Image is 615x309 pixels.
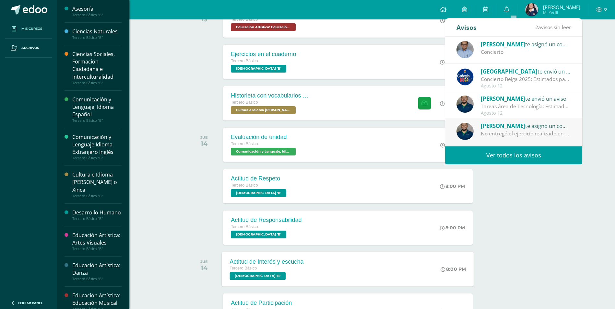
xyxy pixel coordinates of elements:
[231,231,286,238] span: Evangelización 'B'
[72,28,122,35] div: Ciencias Naturales
[231,300,292,306] div: Actitud de Participación
[231,51,296,58] div: Ejercicios en el cuaderno
[231,59,258,63] span: Tercero Básico
[21,45,39,51] span: Archivos
[230,258,304,265] div: Actitud de Interés y escucha
[481,94,571,103] div: te envió un aviso
[481,83,571,89] div: Agosto 12
[21,26,42,31] span: Mis cursos
[481,103,571,110] div: Tareas área de Tecnología: Estimados padres de familia: Reciban un cordial saludo. El motivo de e...
[543,4,580,10] span: [PERSON_NAME]
[231,189,286,197] span: Evangelización 'B'
[440,142,465,148] div: 2:00 PM
[543,10,580,15] span: Mi Perfil
[440,225,465,231] div: 8:00 PM
[231,106,296,114] span: Cultura e Idioma Maya Garífuna o Xinca 'B'
[18,301,43,305] span: Cerrar panel
[525,3,538,16] img: 6b3b1b7b515aab11504da889718935e4.png
[231,175,288,182] div: Actitud de Respeto
[231,17,258,22] span: Tercero Básico
[231,100,258,105] span: Tercero Básico
[72,262,122,281] a: Educación Artística: DanzaTercero Básico "B"
[230,272,286,280] span: Evangelización 'B'
[5,19,52,39] a: Mis cursos
[72,5,122,17] a: AsesoríaTercero Básico "B"
[535,24,538,31] span: 2
[72,81,122,85] div: Tercero Básico "B"
[231,65,286,73] span: Evangelización 'B'
[481,95,525,102] span: [PERSON_NAME]
[231,23,296,31] span: Educación Artística: Educación Musical 'B'
[481,68,538,75] span: [GEOGRAPHIC_DATA]
[445,146,582,164] a: Ver todos los avisos
[231,92,309,99] div: Historieta con vocabularios básicos en kaqchikel
[440,59,465,65] div: 8:00 PM
[72,51,122,85] a: Ciencias Sociales, Formación Ciudadana e InterculturalidadTercero Básico "B"
[440,183,465,189] div: 8:00 PM
[456,18,477,36] div: Avisos
[481,40,525,48] span: [PERSON_NAME]
[72,277,122,281] div: Tercero Básico "B"
[231,224,258,229] span: Tercero Básico
[72,232,122,246] div: Educación Artística: Artes Visuales
[441,266,466,272] div: 8:00 PM
[72,246,122,251] div: Tercero Básico "B"
[440,17,465,23] div: 2:00 PM
[5,39,52,58] a: Archivos
[535,24,571,31] span: avisos sin leer
[440,100,465,106] div: 9:00 PM
[231,134,297,141] div: Evaluación de unidad
[231,148,296,155] span: Comunicación y Lenguaje, Idioma Español 'B'
[72,51,122,80] div: Ciencias Sociales, Formación Ciudadana e Interculturalidad
[231,183,258,188] span: Tercero Básico
[481,122,525,130] span: [PERSON_NAME]
[481,40,571,48] div: te asignó un comentario en 'Examen "El grito"' para 'Educación Artística: Educación Musical'
[72,171,122,193] div: Cultura e Idioma [PERSON_NAME] o Xinca
[456,41,474,58] img: c0a26e2fe6bfcdf9029544cd5cc8fd3b.png
[456,123,474,140] img: d75c63bec02e1283ee24e764633d115c.png
[72,133,122,156] div: Comunicación y Lenguaje Idioma Extranjero Inglés
[481,121,571,130] div: te asignó un comentario en 'Ejercicio 4, página 53' para 'Tecnologías del Aprendizaje y la Comuni...
[72,209,122,216] div: Desarrollo Humano
[72,13,122,17] div: Tercero Básico "B"
[456,96,474,113] img: d75c63bec02e1283ee24e764633d115c.png
[481,67,571,75] div: te envió un aviso
[481,130,571,137] div: No entregó el ejercicio realizado en clase. Puede entregar a más tardar el jueves 14 sobre el 80%.
[230,266,257,270] span: Tercero Básico
[456,68,474,86] img: 919ad801bb7643f6f997765cf4083301.png
[72,5,122,13] div: Asesoría
[72,194,122,198] div: Tercero Básico "B"
[72,96,122,118] div: Comunicación y Lenguaje, Idioma Español
[72,35,122,40] div: Tercero Básico "B"
[200,140,208,147] div: 14
[481,110,571,116] div: Agosto 12
[72,171,122,198] a: Cultura e Idioma [PERSON_NAME] o XincaTercero Básico "B"
[481,75,571,83] div: Concierto Belga 2025: Estimados padres y madres de familia: Les saludamos cordialmente deseando q...
[72,118,122,123] div: Tercero Básico "B"
[72,96,122,123] a: Comunicación y Lenguaje, Idioma EspañolTercero Básico "B"
[72,232,122,251] a: Educación Artística: Artes VisualesTercero Básico "B"
[200,259,208,264] div: JUE
[72,28,122,40] a: Ciencias NaturalesTercero Básico "B"
[72,156,122,160] div: Tercero Básico "B"
[72,292,122,307] div: Educación Artística: Educación Musical
[72,216,122,221] div: Tercero Básico "B"
[231,142,258,146] span: Tercero Básico
[200,264,208,272] div: 14
[481,48,571,56] div: Concierto
[72,262,122,277] div: Educación Artística: Danza
[200,135,208,140] div: JUE
[72,133,122,160] a: Comunicación y Lenguaje Idioma Extranjero InglésTercero Básico "B"
[72,209,122,221] a: Desarrollo HumanoTercero Básico "B"
[231,217,302,223] div: Actitud de Responsabilidad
